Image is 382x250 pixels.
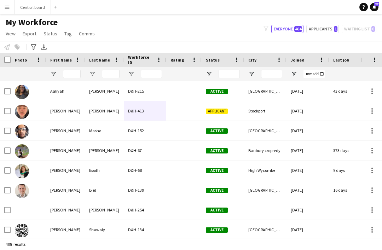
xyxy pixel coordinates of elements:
[329,141,371,160] div: 373 days
[124,81,166,101] div: D&H-215
[46,121,85,140] div: [PERSON_NAME]
[329,180,371,200] div: 16 days
[15,164,29,178] img: Abigail Booth
[50,71,57,77] button: Open Filter Menu
[271,25,303,33] button: Everyone404
[206,227,228,233] span: Active
[3,29,18,38] a: View
[15,105,29,119] img: Aaron Edgerton
[64,30,72,37] span: Tag
[286,161,329,180] div: [DATE]
[170,57,184,63] span: Rating
[79,30,95,37] span: Comms
[374,2,379,6] span: 27
[141,70,162,78] input: Workforce ID Filter Input
[15,124,29,139] img: Abel Masho
[219,70,240,78] input: Status Filter Input
[41,29,60,38] a: Status
[23,30,36,37] span: Export
[206,128,228,134] span: Active
[286,220,329,239] div: [DATE]
[128,54,154,65] span: Workforce ID
[44,30,57,37] span: Status
[15,144,29,158] img: Abigail Beck
[20,29,39,38] a: Export
[124,101,166,121] div: D&H-413
[85,220,124,239] div: Shawaly
[85,121,124,140] div: Masho
[46,180,85,200] div: [PERSON_NAME]
[206,89,228,94] span: Active
[50,57,72,63] span: First Name
[46,101,85,121] div: [PERSON_NAME]
[124,161,166,180] div: D&H-68
[206,57,220,63] span: Status
[85,180,124,200] div: Biel
[303,70,325,78] input: Joined Filter Input
[244,121,286,140] div: [GEOGRAPHIC_DATA]
[46,161,85,180] div: [PERSON_NAME]
[248,57,256,63] span: City
[85,161,124,180] div: Booth
[85,200,124,220] div: [PERSON_NAME]
[244,220,286,239] div: [GEOGRAPHIC_DATA]
[244,161,286,180] div: High Wycombe
[244,101,286,121] div: Stockport
[370,3,378,11] a: 27
[124,141,166,160] div: D&H-67
[15,223,29,238] img: Adam Shawaly
[15,184,29,198] img: Adam Biel
[15,85,29,99] img: Aaliyah Nwoke
[206,148,228,153] span: Active
[286,141,329,160] div: [DATE]
[85,141,124,160] div: [PERSON_NAME]
[6,17,58,28] span: My Workforce
[15,57,27,63] span: Photo
[206,188,228,193] span: Active
[244,141,286,160] div: Banbury cropredy
[286,81,329,101] div: [DATE]
[124,200,166,220] div: D&H-254
[46,81,85,101] div: Aaliyah
[40,43,48,51] app-action-btn: Export XLSX
[124,180,166,200] div: D&H-139
[329,161,371,180] div: 9 days
[124,121,166,140] div: D&H-152
[46,220,85,239] div: [PERSON_NAME]
[248,71,255,77] button: Open Filter Menu
[291,71,297,77] button: Open Filter Menu
[63,70,81,78] input: First Name Filter Input
[291,57,305,63] span: Joined
[29,43,38,51] app-action-btn: Advanced filters
[244,81,286,101] div: [GEOGRAPHIC_DATA]
[306,25,339,33] button: Applicants1
[89,57,110,63] span: Last Name
[102,70,120,78] input: Last Name Filter Input
[15,0,51,14] button: Central board
[62,29,75,38] a: Tag
[46,200,85,220] div: [PERSON_NAME]
[261,70,282,78] input: City Filter Input
[128,71,134,77] button: Open Filter Menu
[329,81,371,101] div: 43 days
[334,26,337,32] span: 1
[76,29,98,38] a: Comms
[206,168,228,173] span: Active
[89,71,95,77] button: Open Filter Menu
[85,81,124,101] div: [PERSON_NAME]
[294,26,302,32] span: 404
[286,101,329,121] div: [DATE]
[333,57,349,63] span: Last job
[6,30,16,37] span: View
[244,180,286,200] div: [GEOGRAPHIC_DATA]
[206,71,212,77] button: Open Filter Menu
[46,141,85,160] div: [PERSON_NAME]
[286,121,329,140] div: [DATE]
[206,208,228,213] span: Active
[124,220,166,239] div: D&H-134
[206,109,228,114] span: Applicant
[286,200,329,220] div: [DATE]
[286,180,329,200] div: [DATE]
[85,101,124,121] div: [PERSON_NAME]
